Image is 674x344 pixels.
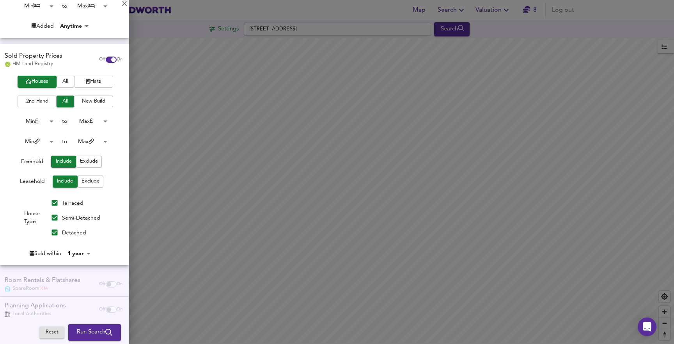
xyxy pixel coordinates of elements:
[53,176,78,188] button: Include
[62,230,86,236] span: Detached
[65,250,93,257] div: 1 year
[39,327,64,339] button: Reset
[80,157,98,166] span: Exclude
[62,117,67,125] div: to
[82,177,99,186] span: Exclude
[77,328,112,338] span: Run Search
[60,77,70,86] span: All
[62,200,83,206] span: Terraced
[57,96,74,108] button: All
[62,2,67,10] div: to
[20,177,45,188] div: Leasehold
[30,250,61,257] div: Sold within
[76,156,102,168] button: Exclude
[78,97,109,106] span: New Build
[78,77,109,86] span: Flats
[117,57,122,63] span: On
[21,97,53,106] span: 2nd Hand
[67,136,110,148] div: Max
[43,328,60,337] span: Reset
[5,60,62,67] div: HM Land Registry
[67,115,110,128] div: Max
[32,22,54,30] div: Added
[57,76,74,88] button: All
[58,22,91,30] div: Anytime
[5,62,11,67] img: Land Registry
[57,177,74,186] span: Include
[21,158,43,168] div: Freehold
[122,2,127,7] div: X
[51,156,76,168] button: Include
[21,77,53,86] span: Houses
[74,76,113,88] button: Flats
[74,96,113,108] button: New Build
[18,96,57,108] button: 2nd Hand
[5,52,62,61] div: Sold Property Prices
[68,324,121,341] button: Run Search
[55,157,72,166] span: Include
[62,138,67,145] div: to
[13,136,56,148] div: Min
[17,195,47,240] div: House Type
[13,115,56,128] div: Min
[638,317,656,336] div: Open Intercom Messenger
[78,176,103,188] button: Exclude
[99,57,106,63] span: Off
[60,97,70,106] span: All
[62,215,100,221] span: Semi-Detached
[18,76,57,88] button: Houses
